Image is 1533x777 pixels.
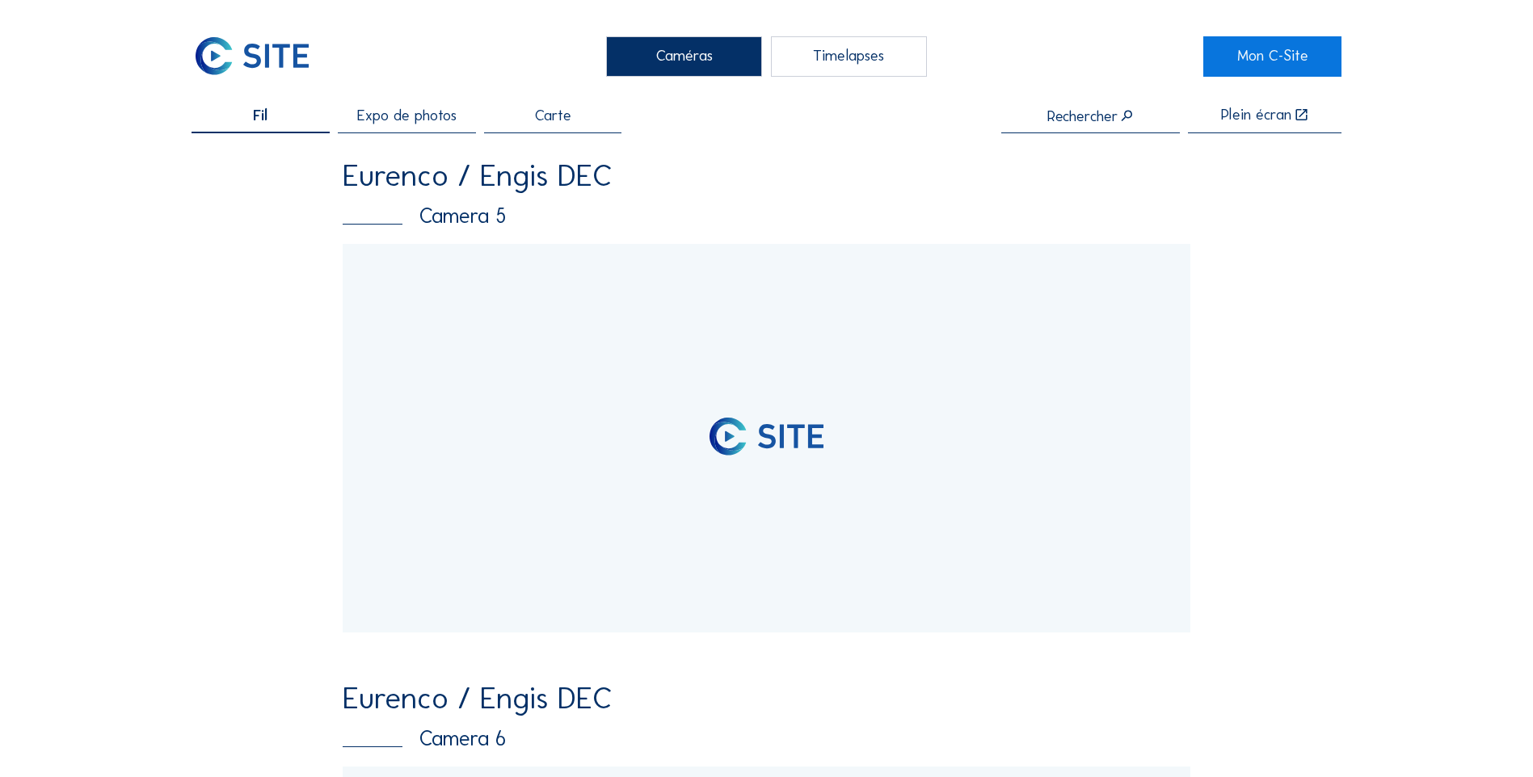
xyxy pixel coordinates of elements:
div: Camera 5 [343,205,1190,226]
div: Eurenco / Engis DEC [343,161,1190,191]
a: Mon C-Site [1203,36,1341,77]
div: Timelapses [771,36,927,77]
div: Plein écran [1221,107,1291,124]
img: logo_text [758,424,823,449]
span: Carte [535,108,571,124]
img: logo_pic [721,417,737,455]
img: C-SITE Logo [192,36,312,77]
a: C-SITE Logo [192,36,330,77]
div: Eurenco / Engis DEC [343,683,1190,714]
div: Camera 6 [343,728,1190,749]
span: Fil [253,108,267,124]
span: Expo de photos [357,108,457,124]
div: Caméras [606,36,762,77]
